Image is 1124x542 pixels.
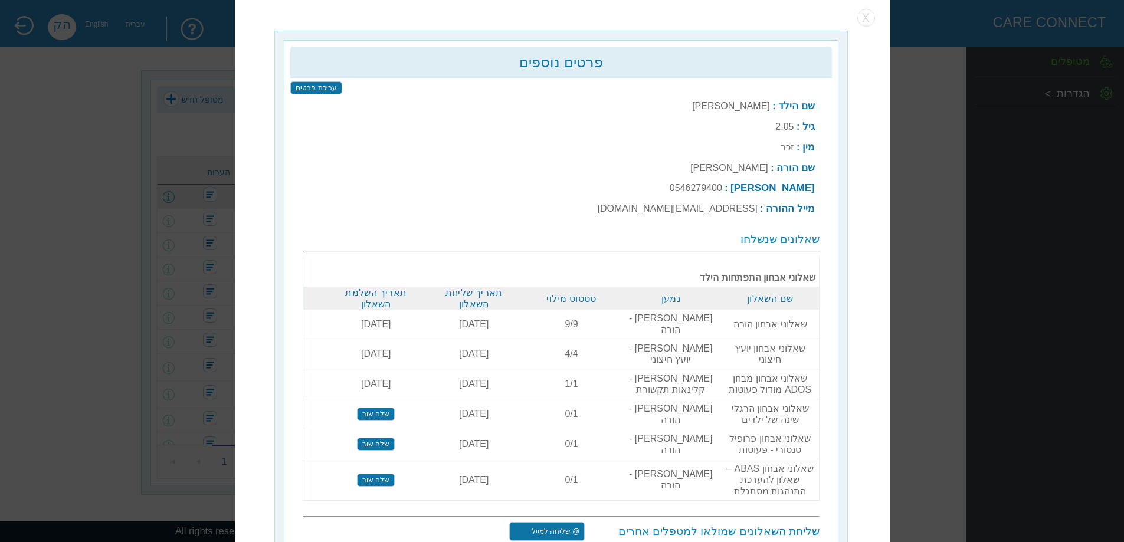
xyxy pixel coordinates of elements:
[425,399,523,429] td: [DATE]
[620,429,721,459] td: [PERSON_NAME] - הורה
[766,203,815,214] b: מייל ההורה
[357,408,395,421] input: שלח שוב
[425,429,523,459] td: [DATE]
[690,163,768,173] label: [PERSON_NAME]
[721,287,819,310] th: שם השאלון
[778,100,815,111] b: שם הילד
[509,522,585,541] input: @ שליחה למייל
[772,101,775,111] b: :
[740,233,819,245] span: שאלונים שנשלחו
[425,310,523,339] td: [DATE]
[620,310,721,339] td: [PERSON_NAME] - הורה
[620,369,721,399] td: [PERSON_NAME] - קלינאות תקשורת
[327,287,425,310] th: תאריך השלמת השאלון
[523,429,620,459] td: 0/1
[670,183,722,193] label: 0546279400
[620,287,721,310] th: נמען
[721,310,819,339] td: שאלוני אבחון הורה
[327,339,425,369] td: [DATE]
[296,54,825,71] h2: פרטים נוספים
[357,438,395,451] input: שלח שוב
[797,142,799,152] b: :
[721,399,819,429] td: שאלוני אבחון הרגלי שינה של ילדים
[725,183,728,193] b: :
[523,459,620,500] td: 0/1
[523,369,620,399] td: 1/1
[327,369,425,399] td: [DATE]
[775,121,794,132] label: 2.05
[523,399,620,429] td: 0/1
[425,287,523,310] th: תאריך שליחת השאלון
[721,369,819,399] td: שאלוני אבחון מבחן ADOS מודול פעוטות
[802,142,815,153] b: מין
[523,287,620,310] th: סטטוס מילוי
[620,339,721,369] td: [PERSON_NAME] - יועץ חיצוני
[425,339,523,369] td: [DATE]
[721,339,819,369] td: שאלוני אבחון יועץ חיצוני
[425,459,523,500] td: [DATE]
[425,369,523,399] td: [DATE]
[776,162,815,173] b: שם הורה
[523,310,620,339] td: 9/9
[620,399,721,429] td: [PERSON_NAME] - הורה
[692,101,770,111] label: [PERSON_NAME]
[802,121,815,132] b: גיל
[587,525,820,538] h3: שליחת השאלונים שמולאו למטפלים אחרים
[620,459,721,500] td: [PERSON_NAME] - הורה
[523,339,620,369] td: 4/4
[290,81,342,94] input: עריכת פרטים
[330,260,815,283] b: שאלוני אבחון התפתחות הילד
[797,121,799,132] b: :
[597,203,757,213] label: [EMAIL_ADDRESS][DOMAIN_NAME]
[730,182,815,193] b: [PERSON_NAME]
[721,429,819,459] td: שאלוני אבחון פרופיל סנסורי - פעוטות
[721,459,819,500] td: שאלוני אבחון ABAS – שאלון להערכת התנהגות מסתגלת
[780,142,794,152] label: זכר
[771,163,774,173] b: :
[327,310,425,339] td: [DATE]
[357,473,395,486] input: שלח שוב
[760,203,763,213] b: :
